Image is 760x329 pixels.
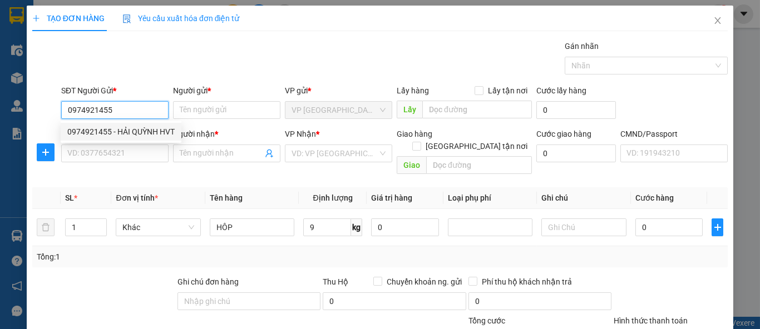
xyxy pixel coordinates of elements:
span: plus [32,14,40,22]
span: Tổng cước [468,316,505,325]
label: Cước giao hàng [536,129,591,138]
span: Giá trị hàng [371,193,412,202]
button: delete [37,218,55,236]
span: Lấy [397,101,422,118]
span: TẠO ĐƠN HÀNG [32,14,105,23]
button: plus [712,218,723,236]
div: CMND/Passport [620,128,728,140]
div: 0974921455 - HẢI QUỲNH HVT [67,126,175,138]
input: Dọc đường [426,156,532,174]
span: Thu Hộ [323,277,348,286]
span: plus [37,148,54,157]
span: Chuyển khoản ng. gửi [382,276,466,288]
th: Loại phụ phí [443,187,537,209]
label: Cước lấy hàng [536,86,586,95]
span: Định lượng [313,193,353,202]
span: VP Nhận [285,129,316,138]
input: Ghi Chú [541,218,626,236]
span: Lấy tận nơi [483,84,532,97]
span: Tên hàng [210,193,243,202]
span: Cước hàng [635,193,674,202]
button: Close [702,6,733,37]
span: VP Bắc Sơn [292,102,386,118]
input: VD: Bàn, Ghế [210,218,294,236]
span: plus [712,223,723,232]
span: Đơn vị tính [116,193,157,202]
span: Yêu cầu xuất hóa đơn điện tử [122,14,240,23]
div: SĐT Người Gửi [61,84,169,97]
input: Dọc đường [422,101,532,118]
div: VP gửi [285,84,392,97]
input: Cước lấy hàng [536,101,616,119]
span: close [713,16,722,25]
input: Cước giao hàng [536,144,616,162]
span: Khác [122,219,194,236]
span: [GEOGRAPHIC_DATA] tận nơi [421,140,532,152]
span: user-add [265,149,274,158]
span: Giao [397,156,426,174]
input: Ghi chú đơn hàng [177,292,320,310]
span: Lấy hàng [397,86,429,95]
span: SL [65,193,74,202]
div: Tổng: 1 [37,251,294,263]
div: Người nhận [173,128,280,140]
button: plus [37,143,55,161]
input: 0 [371,218,439,236]
label: Hình thức thanh toán [614,316,688,325]
span: Giao hàng [397,129,432,138]
span: kg [351,218,362,236]
span: Phí thu hộ khách nhận trả [477,276,576,288]
div: 0974921455 - HẢI QUỲNH HVT [61,123,181,141]
label: Ghi chú đơn hàng [177,277,239,286]
label: Gán nhãn [565,42,599,51]
th: Ghi chú [537,187,630,209]
div: Người gửi [173,84,280,97]
img: icon [122,14,131,23]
